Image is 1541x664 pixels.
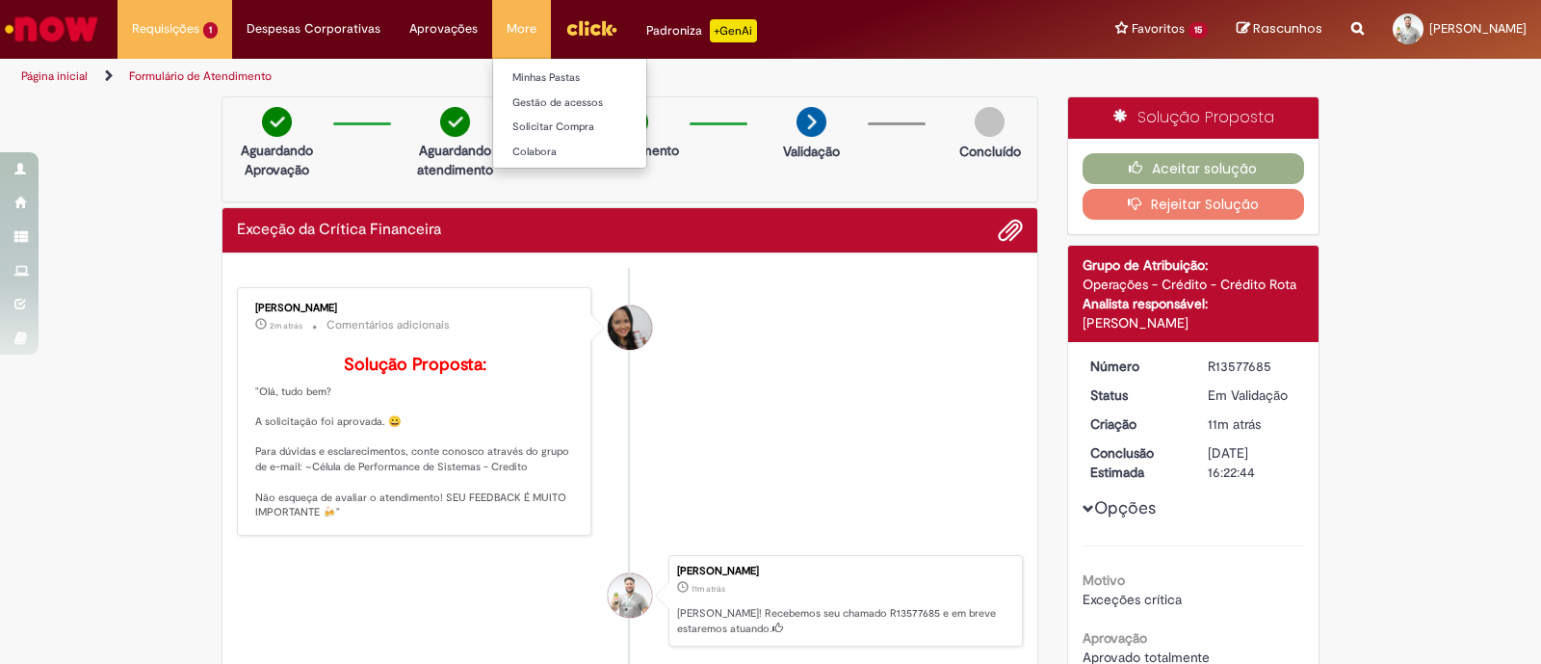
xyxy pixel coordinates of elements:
[493,142,705,163] a: Colabora
[270,320,302,332] span: 2m atrás
[692,583,725,595] time: 29/09/2025 15:22:41
[692,583,725,595] span: 11m atrás
[409,19,478,39] span: Aprovações
[237,222,441,239] h2: Exceção da Crítica Financeira Histórico de tíquete
[1083,294,1305,313] div: Analista responsável:
[262,107,292,137] img: check-circle-green.png
[255,356,576,520] p: "Olá, tudo bem? A solicitação foi aprovada. 😀 Para dúvidas e esclarecimentos, conte conosco atrav...
[1083,275,1305,294] div: Operações - Crédito - Crédito Rota
[247,19,380,39] span: Despesas Corporativas
[1083,313,1305,332] div: [PERSON_NAME]
[1076,414,1194,434] dt: Criação
[1083,591,1182,608] span: Exceções crítica
[677,606,1012,636] p: [PERSON_NAME]! Recebemos seu chamado R13577685 e em breve estaremos atuando.
[998,218,1023,243] button: Adicionar anexos
[21,68,88,84] a: Página inicial
[1208,385,1297,405] div: Em Validação
[1083,255,1305,275] div: Grupo de Atribuição:
[1208,443,1297,482] div: [DATE] 16:22:44
[129,68,272,84] a: Formulário de Atendimento
[493,67,705,89] a: Minhas Pastas
[1208,414,1297,434] div: 29/09/2025 15:22:41
[608,305,652,350] div: Valeria Maria Da Conceicao
[608,573,652,618] div: Leonardo Peixoto Carvalho
[14,59,1013,94] ul: Trilhas de página
[710,19,757,42] p: +GenAi
[507,19,536,39] span: More
[1083,629,1147,647] b: Aprovação
[230,141,324,179] p: Aguardando Aprovação
[1188,22,1208,39] span: 15
[408,141,502,179] p: Aguardando atendimento
[1083,153,1305,184] button: Aceitar solução
[2,10,101,48] img: ServiceNow
[646,19,757,42] div: Padroniza
[1429,20,1527,37] span: [PERSON_NAME]
[1076,385,1194,405] dt: Status
[1068,97,1319,139] div: Solução Proposta
[1208,357,1297,376] div: R13577685
[132,19,199,39] span: Requisições
[1208,415,1261,433] time: 29/09/2025 15:22:41
[975,107,1005,137] img: img-circle-grey.png
[797,107,826,137] img: arrow-next.png
[1083,571,1125,589] b: Motivo
[1237,20,1322,39] a: Rascunhos
[493,93,705,114] a: Gestão de acessos
[270,320,302,332] time: 29/09/2025 15:31:50
[493,117,705,138] a: Solicitar Compra
[440,107,470,137] img: check-circle-green.png
[492,58,647,169] ul: More
[1253,19,1322,38] span: Rascunhos
[565,13,617,42] img: click_logo_yellow_360x200.png
[1083,189,1305,220] button: Rejeitar Solução
[1076,357,1194,376] dt: Número
[237,555,1023,648] li: Leonardo Peixoto Carvalho
[677,566,1012,577] div: [PERSON_NAME]
[1208,415,1261,433] span: 11m atrás
[1076,443,1194,482] dt: Conclusão Estimada
[203,22,218,39] span: 1
[255,303,576,314] div: [PERSON_NAME]
[326,317,450,333] small: Comentários adicionais
[344,354,486,376] b: Solução Proposta:
[783,142,840,161] p: Validação
[959,142,1021,161] p: Concluído
[1132,19,1185,39] span: Favoritos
